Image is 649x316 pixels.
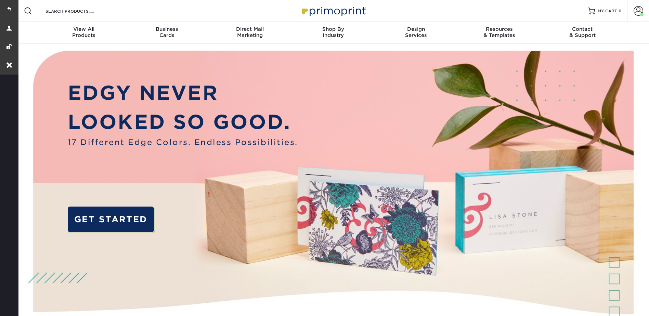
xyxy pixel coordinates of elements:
[291,26,375,38] div: Industry
[598,8,617,14] span: MY CART
[458,26,541,32] span: Resources
[68,78,298,107] p: EDGY NEVER
[458,26,541,38] div: & Templates
[208,22,291,44] a: Direct MailMarketing
[68,207,154,232] a: GET STARTED
[541,22,624,44] a: Contact& Support
[541,26,624,32] span: Contact
[375,22,458,44] a: DesignServices
[45,7,112,15] input: SEARCH PRODUCTS.....
[541,26,624,38] div: & Support
[125,26,208,32] span: Business
[291,26,375,32] span: Shop By
[125,22,208,44] a: BusinessCards
[125,26,208,38] div: Cards
[208,26,291,32] span: Direct Mail
[68,107,298,136] p: LOOKED SO GOOD.
[458,22,541,44] a: Resources& Templates
[42,26,126,32] span: View All
[68,136,298,148] span: 17 Different Edge Colors. Endless Possibilities.
[375,26,458,32] span: Design
[291,22,375,44] a: Shop ByIndustry
[42,22,126,44] a: View AllProducts
[375,26,458,38] div: Services
[619,9,622,13] span: 0
[299,3,367,18] img: Primoprint
[208,26,291,38] div: Marketing
[42,26,126,38] div: Products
